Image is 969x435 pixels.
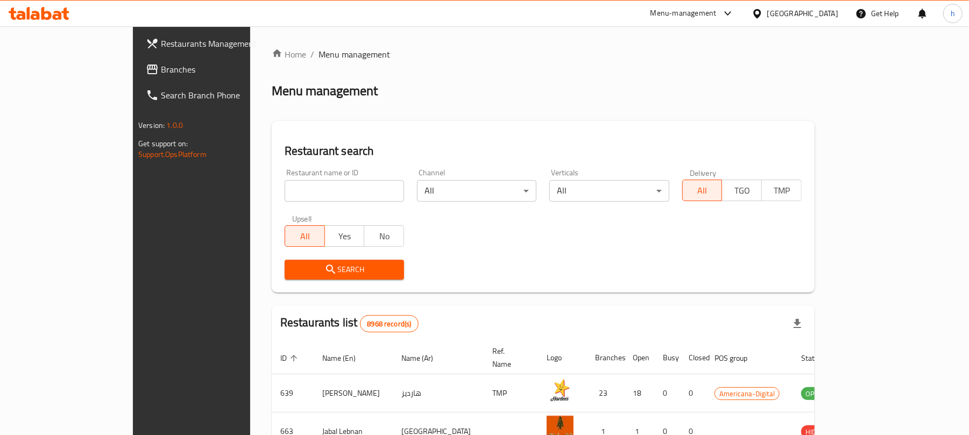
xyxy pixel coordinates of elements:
a: Search Branch Phone [137,82,295,108]
a: Support.OpsPlatform [138,147,207,161]
td: 0 [654,374,680,412]
label: Upsell [292,215,312,222]
th: Closed [680,341,706,374]
h2: Restaurants list [280,315,419,332]
span: ID [280,352,301,365]
h2: Menu management [272,82,378,99]
div: All [549,180,669,202]
td: 18 [624,374,654,412]
span: Version: [138,118,165,132]
span: 1.0.0 [166,118,183,132]
td: 23 [586,374,624,412]
span: Status [801,352,836,365]
td: 0 [680,374,706,412]
td: TMP [484,374,538,412]
span: 8968 record(s) [360,319,418,329]
td: هارديز [393,374,484,412]
span: Americana-Digital [715,388,779,400]
img: Hardee's [547,377,574,404]
span: OPEN [801,388,827,400]
span: Yes [329,229,360,244]
div: Menu-management [650,7,717,20]
th: Busy [654,341,680,374]
span: Menu management [319,48,390,61]
span: h [951,8,955,19]
button: All [285,225,325,247]
span: POS group [715,352,761,365]
button: No [364,225,404,247]
nav: breadcrumb [272,48,815,61]
th: Logo [538,341,586,374]
span: Search [293,263,395,276]
div: Export file [784,311,810,337]
span: All [687,183,718,198]
h2: Restaurant search [285,143,802,159]
a: Restaurants Management [137,31,295,56]
span: All [289,229,321,244]
button: Yes [324,225,365,247]
span: Branches [161,63,286,76]
td: [PERSON_NAME] [314,374,393,412]
button: TGO [722,180,762,201]
span: No [369,229,400,244]
span: TGO [726,183,758,198]
span: Ref. Name [492,345,525,370]
span: Search Branch Phone [161,89,286,102]
div: [GEOGRAPHIC_DATA] [767,8,838,19]
label: Delivery [690,169,717,176]
div: All [417,180,536,202]
span: Get support on: [138,137,188,151]
a: Branches [137,56,295,82]
span: Restaurants Management [161,37,286,50]
div: OPEN [801,387,827,400]
th: Branches [586,341,624,374]
li: / [310,48,314,61]
button: All [682,180,723,201]
button: TMP [761,180,802,201]
th: Open [624,341,654,374]
button: Search [285,260,404,280]
input: Search for restaurant name or ID.. [285,180,404,202]
span: Name (Ar) [401,352,447,365]
div: Total records count [360,315,418,332]
span: Name (En) [322,352,370,365]
span: TMP [766,183,797,198]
